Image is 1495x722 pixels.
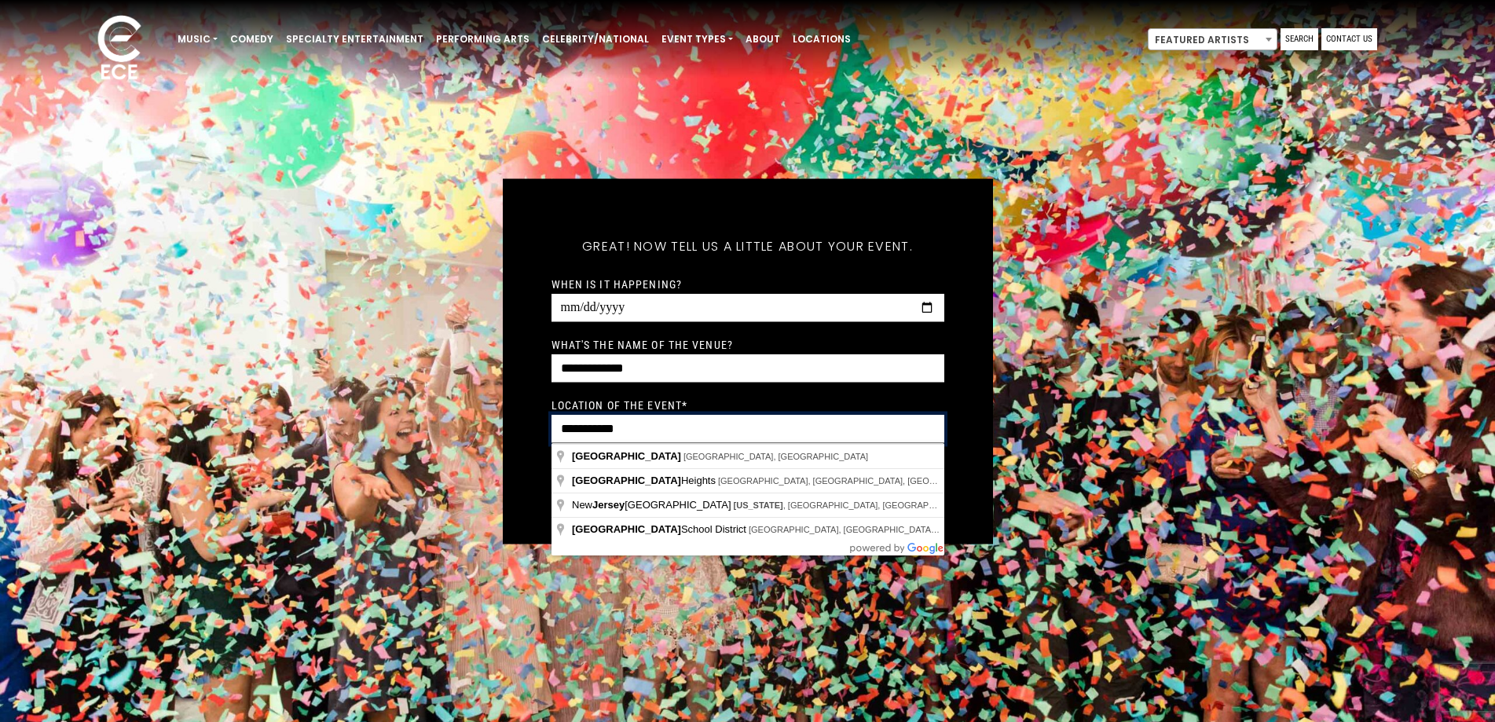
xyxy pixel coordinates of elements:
[734,500,973,510] span: , [GEOGRAPHIC_DATA], [GEOGRAPHIC_DATA]
[536,26,655,53] a: Celebrity/National
[739,26,786,53] a: About
[572,523,749,535] span: School District
[551,398,688,412] label: Location of the event
[551,277,683,291] label: When is it happening?
[592,499,625,511] span: Jersey
[734,500,783,510] span: [US_STATE]
[572,523,681,535] span: [GEOGRAPHIC_DATA]
[430,26,536,53] a: Performing Arts
[683,452,868,461] span: [GEOGRAPHIC_DATA], [GEOGRAPHIC_DATA]
[572,475,718,486] span: Heights
[786,26,857,53] a: Locations
[572,450,681,462] span: [GEOGRAPHIC_DATA]
[749,525,1028,534] span: [GEOGRAPHIC_DATA], [GEOGRAPHIC_DATA], [GEOGRAPHIC_DATA]
[572,475,681,486] span: [GEOGRAPHIC_DATA]
[718,476,998,486] span: [GEOGRAPHIC_DATA], [GEOGRAPHIC_DATA], [GEOGRAPHIC_DATA]
[1281,28,1318,50] a: Search
[280,26,430,53] a: Specialty Entertainment
[551,218,944,274] h5: Great! Now tell us a little about your event.
[171,26,224,53] a: Music
[551,337,733,351] label: What's the name of the venue?
[224,26,280,53] a: Comedy
[1149,29,1277,51] span: Featured Artists
[572,499,734,511] span: New [GEOGRAPHIC_DATA]
[1321,28,1377,50] a: Contact Us
[1148,28,1277,50] span: Featured Artists
[80,11,159,87] img: ece_new_logo_whitev2-1.png
[655,26,739,53] a: Event Types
